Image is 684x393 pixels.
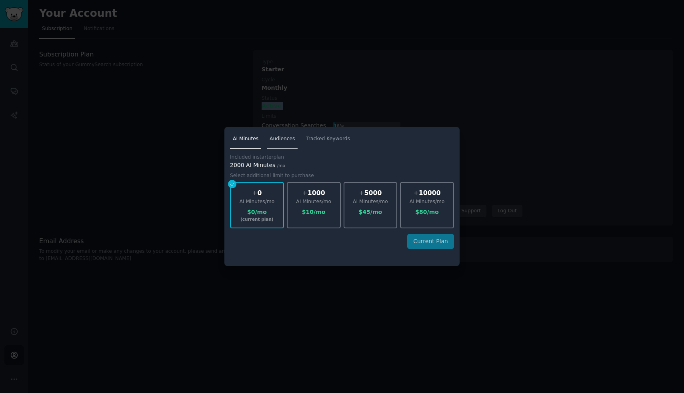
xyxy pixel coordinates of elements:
[344,198,397,206] div: AI Minutes /mo
[344,208,397,216] div: $ 45 /mo
[288,198,340,206] div: AI Minutes /mo
[303,133,353,149] a: Tracked Keywords
[359,189,364,197] span: +
[270,135,295,143] span: Audiences
[233,135,258,143] span: AI Minutes
[306,135,350,143] span: Tracked Keywords
[401,208,453,216] div: $ 80 /mo
[231,208,283,216] div: $ 0 /mo
[277,163,285,168] span: /mo
[252,189,257,197] span: +
[257,189,262,197] span: 0
[308,189,325,197] span: 1000
[288,208,340,216] div: $ 10 /mo
[302,189,308,197] span: +
[231,216,283,222] div: (current plan)
[230,161,454,169] div: 2000 AI Minutes
[364,189,382,197] span: 5000
[267,133,298,149] a: Audiences
[419,189,441,197] span: 10000
[231,198,283,206] div: AI Minutes /mo
[230,154,284,161] div: Included in starter plan
[230,133,261,149] a: AI Minutes
[414,189,419,197] span: +
[230,172,314,179] div: Select additional limit to purchase
[401,198,453,206] div: AI Minutes /mo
